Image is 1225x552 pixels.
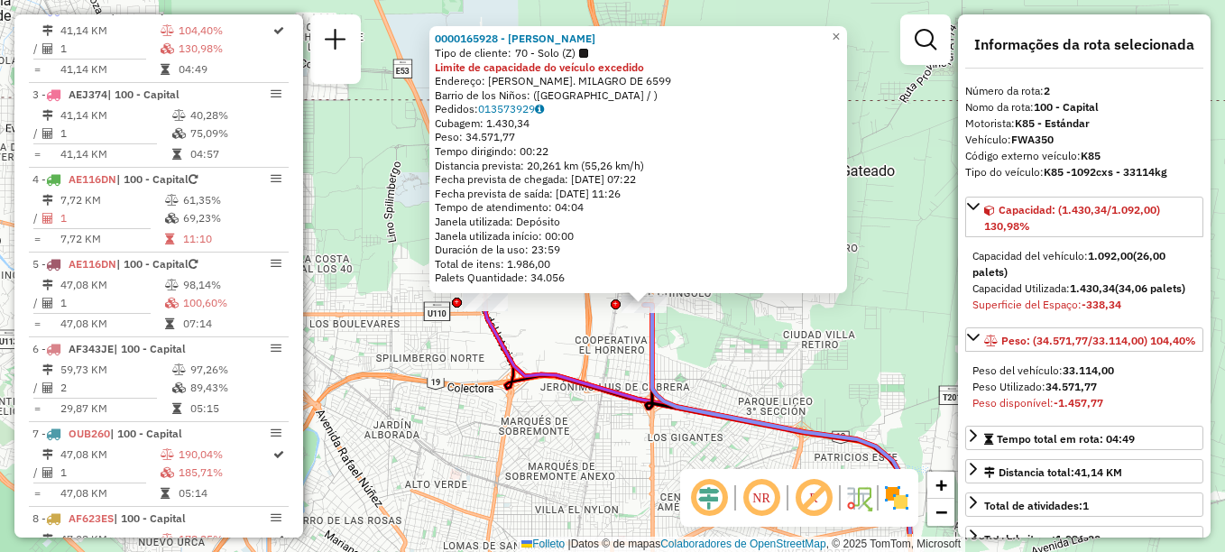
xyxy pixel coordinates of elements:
font: 130,98% [179,41,223,55]
span: Capacidad: (1.430,34/1.092,00) 130,98% [984,203,1160,233]
span: Tempo total em rota: 04:49 [997,432,1135,446]
div: Duración de la uso: 23:59 [435,243,842,257]
img: Fluxo de ruas [844,483,873,512]
a: Nova sessão e pesquisa [318,22,354,62]
span: AF343JE [69,342,114,355]
i: % de utilização do peso [161,449,174,460]
font: Capacidad Utilizada: [972,281,1185,295]
i: % de utilização do peso [165,280,179,290]
span: Ocultar NR [740,476,783,520]
td: 59,73 KM [60,361,171,379]
font: 69,23% [183,211,221,225]
span: AEJ374 [69,87,107,101]
td: 178,25% [178,530,272,548]
a: Cerrar ventana emergente [825,26,847,48]
div: Distancia prevista: 20,261 km (55,26 km/h) [435,159,842,173]
em: Opções [271,88,281,99]
i: Veículo já utilizado nesta sessão [189,259,198,270]
i: % de utilização do peso [172,364,186,375]
span: OUB260 [69,427,110,440]
td: 04:49 [178,60,272,78]
td: 7,72 KM [60,230,164,248]
i: Rota otimizada [273,25,284,36]
i: Tempo total em rota [172,149,181,160]
div: Endereço: [PERSON_NAME]. MILAGRO DE 6599 [435,74,842,88]
a: Distancia total:41,14 KM [965,459,1203,483]
i: % de utilização do peso [172,110,186,121]
span: − [935,501,947,523]
td: 1 [60,464,160,482]
font: 6 - [32,342,46,355]
font: Peso Utilizado: [972,380,1097,393]
span: | 100 - Capital [114,342,186,355]
div: Capacidad: (1.430,34/1.092,00) 130,98% [965,241,1203,320]
i: Rota otimizada [273,534,284,545]
td: = [32,60,41,78]
font: 7 - [32,427,46,440]
font: Tipo de cliente: [435,46,511,60]
a: Capacidad: (1.430,34/1.092,00) 130,98% [965,197,1203,237]
font: 3 - [32,87,46,101]
em: Opções [271,173,281,184]
div: Número da rota: [965,83,1203,99]
i: Distância Total [42,534,53,545]
i: % de utilização da cubagem [172,128,186,139]
td: 11:10 [182,230,281,248]
div: Janela utilizada: Depósito [435,215,842,229]
i: % de utilização da cubagem [165,298,179,308]
td: = [32,230,41,248]
font: 013573929 [478,102,535,115]
img: Exibir/Ocultar setores [882,483,911,512]
strong: 0000165928 - [PERSON_NAME] [435,32,595,45]
td: 41,14 KM [60,60,160,78]
td: 47,08 KM [60,484,160,502]
td: 104,40% [178,22,272,40]
font: Pedidos: [435,102,478,115]
div: Fecha prevista de chegada: [DATE] 07:22 [435,172,842,187]
strong: FWA350 [1011,133,1054,146]
td: 1 [60,40,160,58]
span: Total de atividades: [984,499,1089,512]
strong: (34,06 palets) [1115,281,1185,295]
i: Distância Total [42,449,53,460]
a: 013573929 [478,102,544,115]
i: % de utilização da cubagem [161,43,174,54]
div: Total de itens: 1.986,00 [435,257,842,271]
i: Distância Total [42,280,53,290]
span: × [832,29,840,44]
td: 1 [60,124,171,143]
div: Total de itens: [984,531,1101,547]
font: 4 - [32,172,46,186]
span: | 100 - Capital [114,511,186,525]
div: Tempo dirigindo: 00:22 [435,144,842,159]
div: Palets Quantidade: 34.056 [435,271,842,285]
strong: 100 - Capital [1034,100,1099,114]
font: Tempo de atendimento: 04:04 [435,200,584,214]
i: Distância Total [42,25,53,36]
span: Exibir rótulo [792,476,835,520]
a: Exibir filtros [907,22,944,58]
i: Veículo já utilizado nesta sessão [189,174,198,185]
em: Opções [271,512,281,523]
div: Nomo da rota: [965,99,1203,115]
strong: K85 -1092cxs - 33114kg [1044,165,1167,179]
font: Cubagem: 1.430,34 [435,116,530,130]
font: Capacidad del vehículo: [972,249,1165,279]
td: / [32,379,41,397]
span: Ocultar deslocamento [687,476,731,520]
span: Peso del vehículo: [972,363,1114,377]
td: 07:14 [182,315,281,333]
td: = [32,145,41,163]
font: 185,71% [179,465,223,479]
i: Tempo total em rota [161,488,170,499]
h4: Informações da rota selecionada [965,36,1203,53]
td: 47,08 KM [60,315,164,333]
a: Colaboradores de OpenStreetMap [660,538,825,550]
td: 7,72 KM [60,191,164,209]
font: Vehículo: [965,133,1054,146]
i: Total de Atividades [42,213,53,224]
td: 05:15 [189,400,281,418]
span: | 100 - Capital [110,427,182,440]
font: 70 - Solo (Z) [515,46,576,60]
td: 97,26% [189,361,281,379]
